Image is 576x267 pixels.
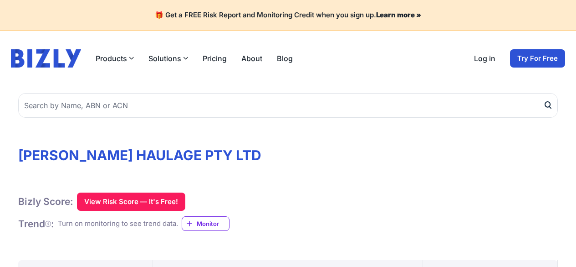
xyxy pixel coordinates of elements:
button: Solutions [148,53,188,64]
h1: Trend : [18,218,54,230]
button: View Risk Score — It's Free! [77,193,185,211]
a: Learn more » [376,10,421,19]
h4: 🎁 Get a FREE Risk Report and Monitoring Credit when you sign up. [11,11,565,20]
button: Products [96,53,134,64]
a: Pricing [203,53,227,64]
h1: Bizly Score: [18,195,73,208]
span: Monitor [197,219,229,228]
div: Turn on monitoring to see trend data. [58,219,178,229]
a: Log in [474,53,495,64]
a: Monitor [182,216,229,231]
a: About [241,53,262,64]
a: Blog [277,53,293,64]
h1: [PERSON_NAME] HAULAGE PTY LTD [18,147,558,163]
a: Try For Free [510,49,565,68]
input: Search by Name, ABN or ACN [18,93,558,118]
